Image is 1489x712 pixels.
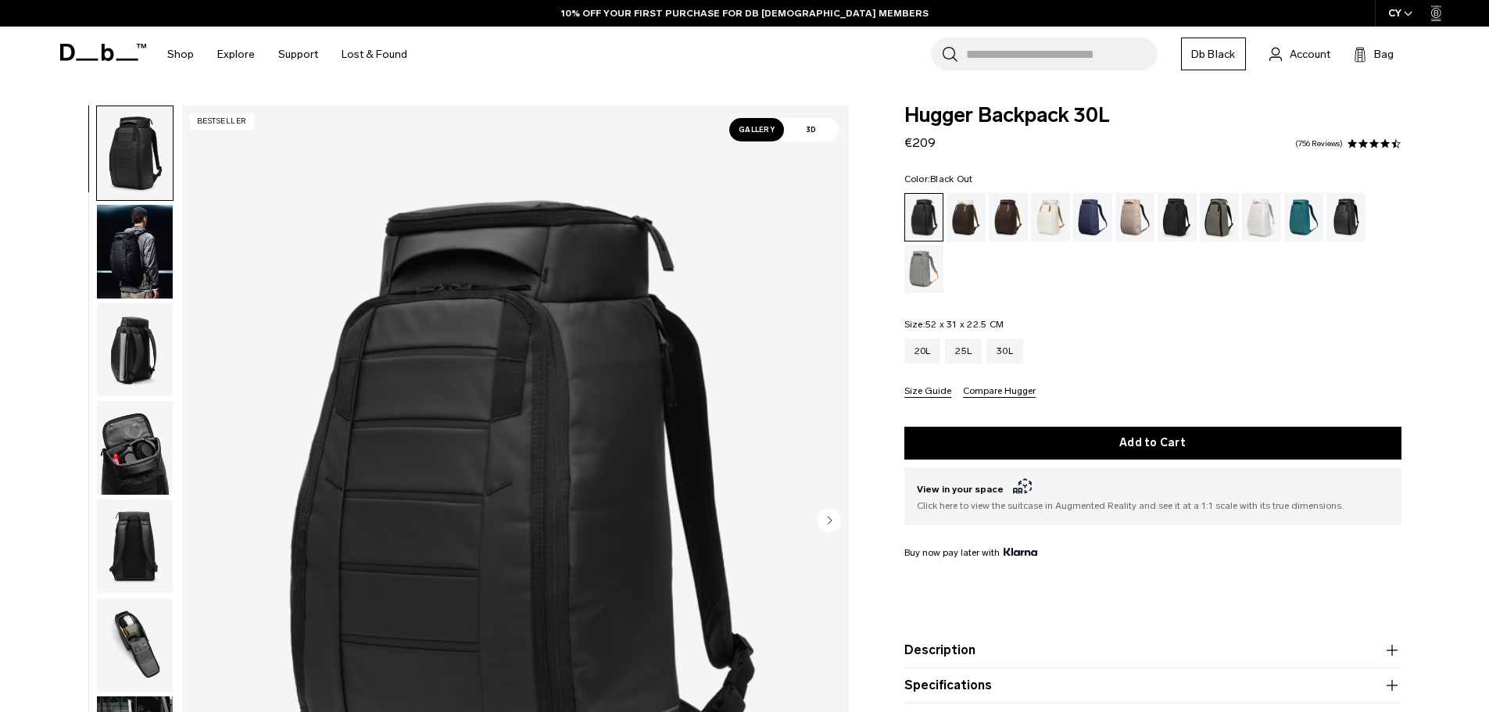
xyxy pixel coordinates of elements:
[904,427,1401,460] button: Add to Cart
[97,598,173,692] img: Hugger Backpack 30L Black Out
[917,480,1389,499] span: View in your space
[96,400,174,496] button: Hugger Backpack 30L Black Out
[904,320,1004,329] legend: Size:
[1031,193,1070,242] a: Oatmilk
[917,499,1389,513] span: Click here to view the suitcase in Augmented Reality and see it at a 1:1 scale with its true dime...
[96,106,174,201] button: Hugger Backpack 30L Black Out
[904,245,943,293] a: Sand Grey
[1354,45,1394,63] button: Bag
[904,467,1401,525] button: View in your space Click here to view the suitcase in Augmented Reality and see it at a 1:1 scale...
[904,641,1401,660] button: Description
[904,546,1037,560] span: Buy now pay later with
[167,27,194,82] a: Shop
[96,302,174,398] button: Hugger Backpack 30L Black Out
[96,499,174,594] button: Hugger Backpack 30L Black Out
[925,319,1004,330] span: 52 x 31 x 22.5 CM
[561,6,929,20] a: 10% OFF YOUR FIRST PURCHASE FOR DB [DEMOGRAPHIC_DATA] MEMBERS
[945,338,982,363] a: 25L
[904,193,943,242] a: Black Out
[190,113,254,130] p: Bestseller
[904,386,951,398] button: Size Guide
[97,205,173,299] img: Hugger Backpack 30L Black Out
[1290,46,1330,63] span: Account
[930,174,972,184] span: Black Out
[963,386,1036,398] button: Compare Hugger
[904,338,941,363] a: 20L
[97,106,173,200] img: Hugger Backpack 30L Black Out
[97,499,173,593] img: Hugger Backpack 30L Black Out
[156,27,419,82] nav: Main Navigation
[1326,193,1366,242] a: Reflective Black
[96,597,174,692] button: Hugger Backpack 30L Black Out
[1269,45,1330,63] a: Account
[729,118,784,141] span: Gallery
[97,401,173,495] img: Hugger Backpack 30L Black Out
[904,174,973,184] legend: Color:
[1295,140,1343,148] a: 756 reviews
[1242,193,1281,242] a: Clean Slate
[1284,193,1323,242] a: Midnight Teal
[904,135,936,150] span: €209
[1004,548,1037,556] img: {"height" => 20, "alt" => "Klarna"}
[986,338,1023,363] a: 30L
[278,27,318,82] a: Support
[96,204,174,299] button: Hugger Backpack 30L Black Out
[1158,193,1197,242] a: Charcoal Grey
[1115,193,1154,242] a: Fogbow Beige
[904,106,1401,126] span: Hugger Backpack 30L
[784,118,839,141] span: 3D
[97,303,173,397] img: Hugger Backpack 30L Black Out
[1073,193,1112,242] a: Blue Hour
[904,676,1401,695] button: Specifications
[342,27,407,82] a: Lost & Found
[947,193,986,242] a: Cappuccino
[1374,46,1394,63] span: Bag
[217,27,255,82] a: Explore
[1200,193,1239,242] a: Forest Green
[989,193,1028,242] a: Espresso
[1181,38,1246,70] a: Db Black
[818,508,841,535] button: Next slide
